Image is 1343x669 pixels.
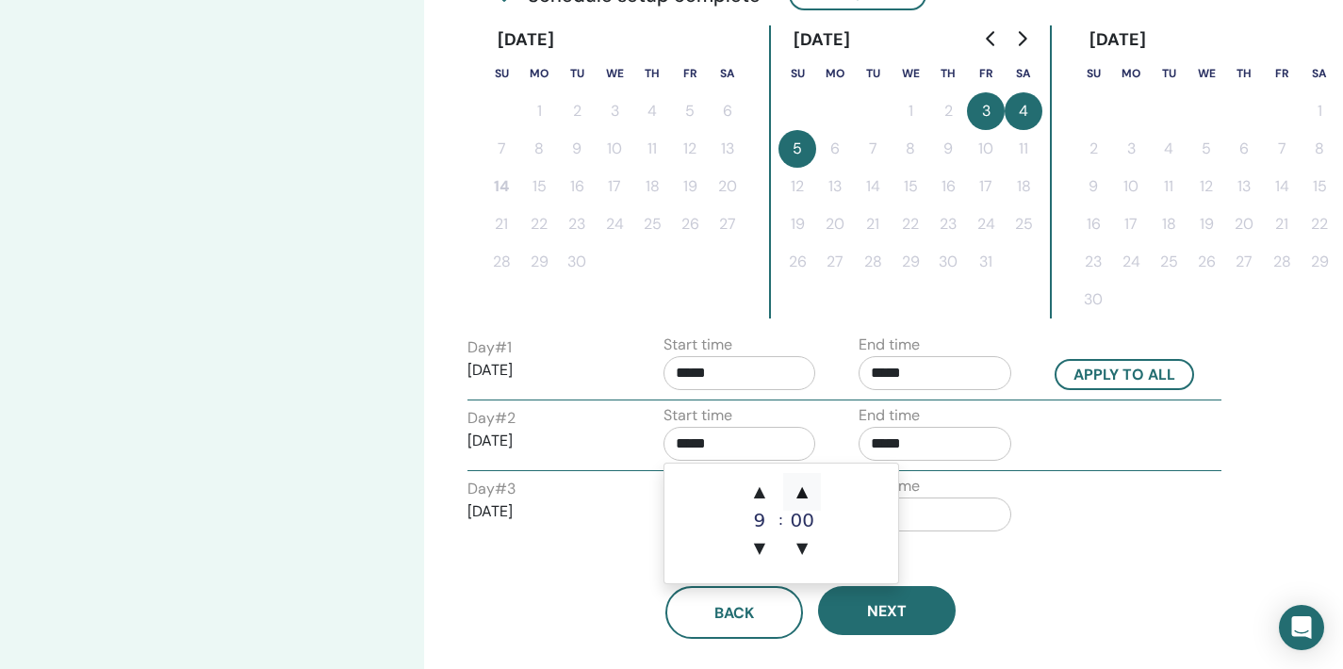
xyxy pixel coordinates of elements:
button: Apply to all [1055,359,1194,390]
button: 22 [892,205,929,243]
button: 12 [671,130,709,168]
button: 4 [633,92,671,130]
button: 18 [1150,205,1187,243]
button: 25 [633,205,671,243]
th: Monday [1112,55,1150,92]
button: 28 [1263,243,1301,281]
span: Back [714,603,754,623]
button: 3 [1112,130,1150,168]
button: 5 [671,92,709,130]
label: Day # 2 [467,407,516,430]
th: Monday [816,55,854,92]
button: 29 [520,243,558,281]
span: ▼ [783,530,821,567]
button: Back [665,586,803,639]
button: 9 [558,130,596,168]
span: Next [867,601,907,621]
button: 8 [892,130,929,168]
th: Sunday [1074,55,1112,92]
button: 25 [1150,243,1187,281]
button: 15 [892,168,929,205]
p: [DATE] [467,500,620,523]
button: 17 [1112,205,1150,243]
button: 7 [854,130,892,168]
th: Saturday [709,55,746,92]
button: 4 [1150,130,1187,168]
th: Saturday [1005,55,1042,92]
button: 7 [1263,130,1301,168]
button: 16 [929,168,967,205]
p: [DATE] [467,359,620,382]
button: 26 [1187,243,1225,281]
button: 16 [558,168,596,205]
button: 23 [1074,243,1112,281]
button: 30 [929,243,967,281]
span: ▲ [741,473,778,511]
button: 1 [1301,92,1338,130]
button: 9 [1074,168,1112,205]
label: End time [859,334,920,356]
th: Friday [1263,55,1301,92]
button: 15 [520,168,558,205]
button: 27 [1225,243,1263,281]
th: Wednesday [1187,55,1225,92]
button: 16 [1074,205,1112,243]
th: Wednesday [596,55,633,92]
button: 2 [1074,130,1112,168]
th: Sunday [483,55,520,92]
button: 23 [558,205,596,243]
div: 9 [741,511,778,530]
button: 26 [671,205,709,243]
button: 14 [854,168,892,205]
button: 6 [709,92,746,130]
div: : [778,473,783,567]
button: 12 [778,168,816,205]
th: Sunday [778,55,816,92]
button: 21 [854,205,892,243]
div: [DATE] [483,25,570,55]
button: 4 [1005,92,1042,130]
button: 2 [558,92,596,130]
button: 25 [1005,205,1042,243]
th: Friday [967,55,1005,92]
th: Tuesday [1150,55,1187,92]
button: 31 [967,243,1005,281]
th: Thursday [929,55,967,92]
label: Day # 1 [467,336,512,359]
button: 26 [778,243,816,281]
div: 00 [783,511,821,530]
button: 5 [778,130,816,168]
button: 27 [816,243,854,281]
button: 11 [633,130,671,168]
button: 18 [633,168,671,205]
button: 21 [483,205,520,243]
th: Thursday [1225,55,1263,92]
button: 3 [596,92,633,130]
button: 17 [967,168,1005,205]
label: Day # 3 [467,478,516,500]
button: 24 [596,205,633,243]
button: 29 [892,243,929,281]
button: 11 [1150,168,1187,205]
button: 10 [1112,168,1150,205]
button: 15 [1301,168,1338,205]
button: 1 [892,92,929,130]
button: 13 [1225,168,1263,205]
th: Monday [520,55,558,92]
button: 14 [1263,168,1301,205]
span: ▲ [783,473,821,511]
button: 24 [967,205,1005,243]
div: [DATE] [1074,25,1162,55]
button: 17 [596,168,633,205]
button: 28 [854,243,892,281]
button: 22 [520,205,558,243]
button: 9 [929,130,967,168]
button: 12 [1187,168,1225,205]
th: Saturday [1301,55,1338,92]
button: 8 [520,130,558,168]
th: Thursday [633,55,671,92]
button: 19 [1187,205,1225,243]
button: 20 [1225,205,1263,243]
button: 3 [967,92,1005,130]
label: Start time [663,334,732,356]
